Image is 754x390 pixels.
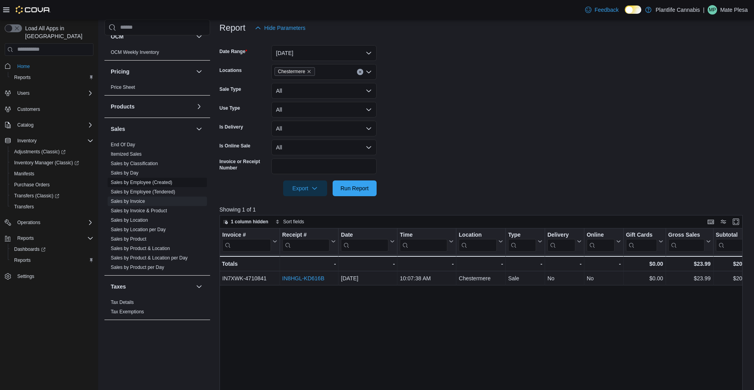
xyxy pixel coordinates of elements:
[459,231,497,251] div: Location
[626,231,657,239] div: Gift Cards
[14,234,93,243] span: Reports
[11,245,49,254] a: Dashboards
[547,231,575,239] div: Delivery
[11,256,34,265] a: Reports
[11,202,37,212] a: Transfers
[8,255,97,266] button: Reports
[2,88,97,99] button: Users
[111,245,170,252] span: Sales by Product & Location
[111,160,158,167] span: Sales by Classification
[459,231,503,251] button: Location
[222,231,271,239] div: Invoice #
[14,104,93,114] span: Customers
[400,259,454,269] div: -
[194,32,204,41] button: OCM
[14,182,50,188] span: Purchase Orders
[14,136,40,145] button: Inventory
[282,259,336,269] div: -
[14,171,34,177] span: Manifests
[341,274,395,283] div: [DATE]
[400,274,454,283] div: 10:07:38 AM
[14,246,46,252] span: Dashboards
[231,219,268,225] span: 1 column hidden
[194,124,204,134] button: Sales
[104,83,210,95] div: Pricing
[341,231,388,251] div: Date
[582,2,622,18] a: Feedback
[508,259,542,269] div: -
[8,146,97,157] a: Adjustments (Classic)
[2,103,97,115] button: Customers
[716,259,750,269] div: $20.99
[17,122,33,128] span: Catalog
[11,191,93,201] span: Transfers (Classic)
[111,255,188,261] span: Sales by Product & Location per Day
[400,231,447,239] div: Time
[8,201,97,212] button: Transfers
[14,105,43,114] a: Customers
[271,121,377,136] button: All
[111,103,193,110] button: Products
[547,259,582,269] div: -
[271,102,377,118] button: All
[111,142,135,148] span: End Of Day
[11,245,93,254] span: Dashboards
[400,231,454,251] button: Time
[14,149,66,155] span: Adjustments (Classic)
[252,20,309,36] button: Hide Parameters
[220,23,245,33] h3: Report
[668,259,710,269] div: $23.99
[111,283,193,291] button: Taxes
[459,259,503,269] div: -
[282,231,329,251] div: Receipt # URL
[626,231,663,251] button: Gift Cards
[709,5,716,15] span: MP
[5,57,93,303] nav: Complex example
[587,231,615,239] div: Online
[111,49,159,55] span: OCM Weekly Inventory
[357,69,363,75] button: Clear input
[508,274,542,283] div: Sale
[2,270,97,282] button: Settings
[11,147,93,156] span: Adjustments (Classic)
[283,180,327,196] button: Export
[508,231,536,251] div: Type
[111,208,167,213] a: Sales by Invoice & Product
[17,138,37,144] span: Inventory
[11,147,69,156] a: Adjustments (Classic)
[11,158,82,167] a: Inventory Manager (Classic)
[14,257,31,263] span: Reports
[17,235,34,241] span: Reports
[2,233,97,244] button: Reports
[626,259,663,269] div: $0.00
[222,231,271,251] div: Invoice #
[104,298,210,320] div: Taxes
[220,86,241,92] label: Sale Type
[587,259,621,269] div: -
[626,231,657,251] div: Gift Card Sales
[14,193,59,199] span: Transfers (Classic)
[655,5,700,15] p: Plantlife Cannabis
[2,135,97,146] button: Inventory
[222,259,277,269] div: Totals
[111,299,134,305] span: Tax Details
[111,236,146,242] span: Sales by Product
[716,274,750,283] div: $20.99
[14,160,79,166] span: Inventory Manager (Classic)
[341,231,395,251] button: Date
[288,180,322,196] span: Export
[11,73,34,82] a: Reports
[11,169,37,178] a: Manifests
[708,5,717,15] div: Mate Plesa
[668,231,710,251] button: Gross Sales
[220,158,268,171] label: Invoice or Receipt Number
[222,231,277,251] button: Invoice #
[14,204,34,210] span: Transfers
[731,217,741,226] button: Enter fullscreen
[104,140,210,275] div: Sales
[11,180,53,189] a: Purchase Orders
[111,199,145,204] a: Sales by Invoice
[8,168,97,179] button: Manifests
[366,69,372,75] button: Open list of options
